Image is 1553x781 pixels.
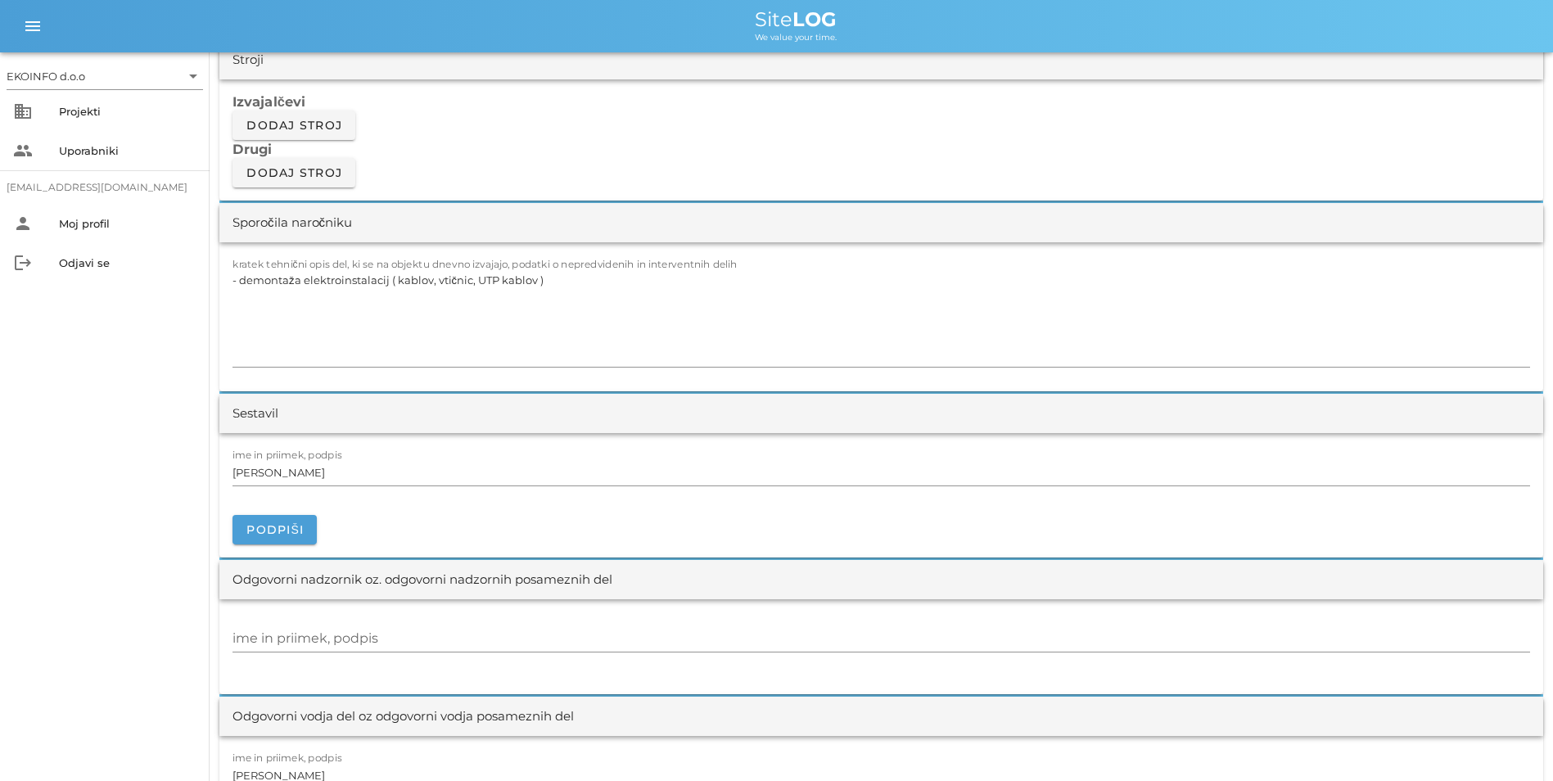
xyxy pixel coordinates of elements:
[232,214,352,232] div: Sporočila naročniku
[232,404,278,423] div: Sestavil
[232,259,738,271] label: kratek tehnični opis del, ki se na objektu dnevno izvajajo, podatki o nepredvidenih in interventn...
[232,158,355,187] button: Dodaj stroj
[246,522,304,537] span: Podpiši
[13,102,33,121] i: business
[232,752,342,765] label: ime in priimek, podpis
[7,63,203,89] div: EKOINFO d.o.o
[232,449,342,462] label: ime in priimek, podpis
[183,66,203,86] i: arrow_drop_down
[232,515,317,544] button: Podpiši
[792,7,837,31] b: LOG
[755,7,837,31] span: Site
[59,217,196,230] div: Moj profil
[59,144,196,157] div: Uporabniki
[246,118,342,133] span: Dodaj stroj
[1319,604,1553,781] iframe: Chat Widget
[232,571,612,589] div: Odgovorni nadzornik oz. odgovorni nadzornih posameznih del
[246,165,342,180] span: Dodaj stroj
[755,32,837,43] span: We value your time.
[59,105,196,118] div: Projekti
[1319,604,1553,781] div: Pripomoček za klepet
[59,256,196,269] div: Odjavi se
[232,51,264,70] div: Stroji
[23,16,43,36] i: menu
[232,111,355,140] button: Dodaj stroj
[232,140,1530,158] h3: Drugi
[13,253,33,273] i: logout
[7,69,85,84] div: EKOINFO d.o.o
[13,214,33,233] i: person
[232,707,574,726] div: Odgovorni vodja del oz odgovorni vodja posameznih del
[232,93,1530,111] h3: Izvajalčevi
[13,141,33,160] i: people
